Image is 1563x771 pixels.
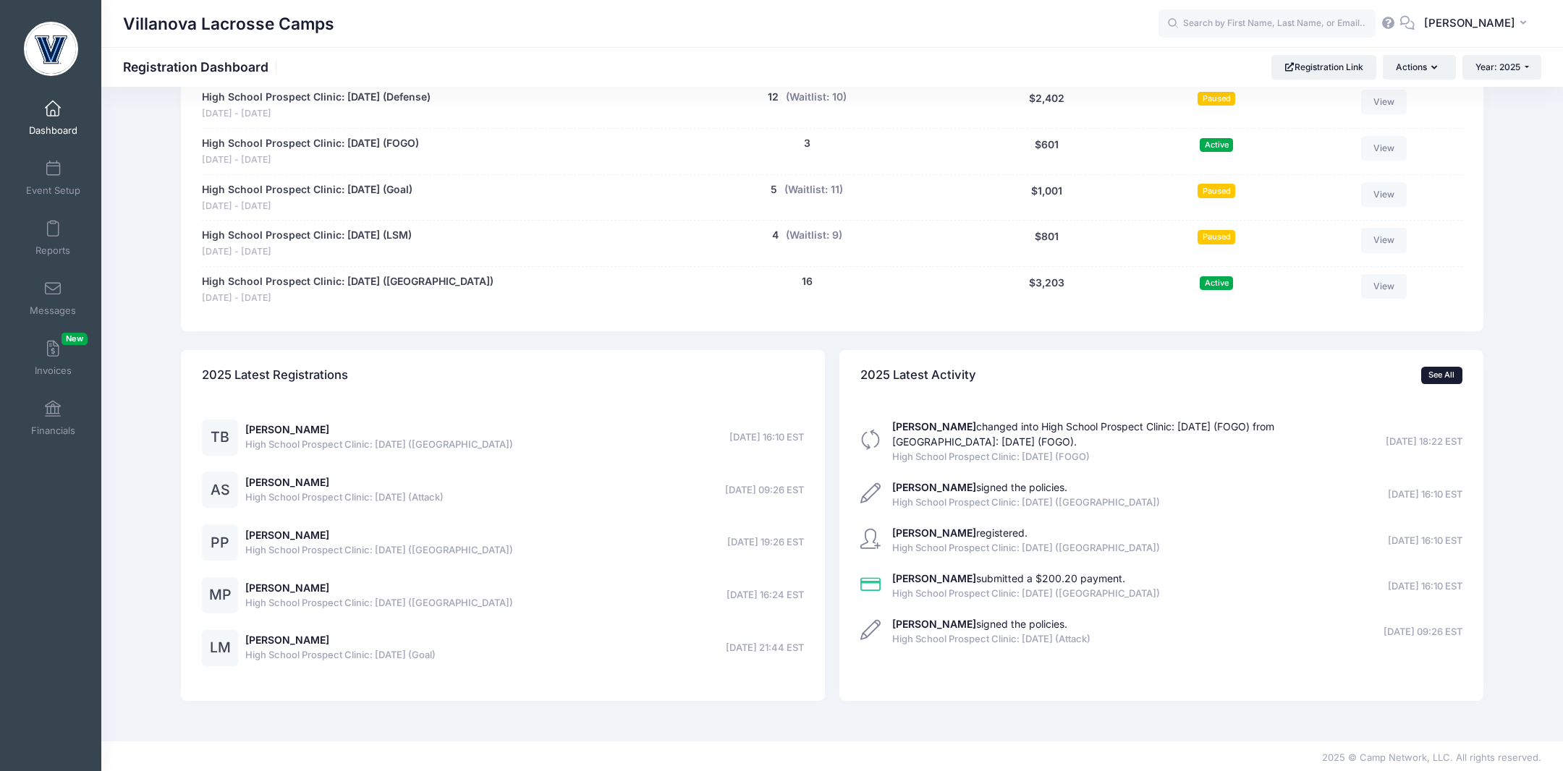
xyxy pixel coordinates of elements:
span: Dashboard [29,124,77,137]
button: Actions [1383,55,1455,80]
span: High School Prospect Clinic: [DATE] (Attack) [892,632,1090,647]
a: View [1361,228,1407,252]
a: Event Setup [19,153,88,203]
span: High School Prospect Clinic: [DATE] ([GEOGRAPHIC_DATA]) [892,541,1160,555]
a: See All [1421,367,1462,384]
a: View [1361,136,1407,161]
span: Invoices [35,365,72,377]
span: 2025 © Camp Network, LLC. All rights reserved. [1322,751,1541,763]
span: Active [1200,138,1233,152]
span: High School Prospect Clinic: [DATE] (FOGO) [892,450,1381,464]
span: Reports [35,244,70,257]
a: [PERSON_NAME] [245,634,329,646]
a: [PERSON_NAME]signed the policies. [892,481,1067,493]
button: 16 [802,274,813,289]
button: 5 [771,182,777,197]
span: [DATE] 18:22 EST [1386,435,1462,449]
strong: [PERSON_NAME] [892,618,976,630]
div: $601 [958,136,1135,167]
span: High School Prospect Clinic: [DATE] (Attack) [245,490,444,505]
a: [PERSON_NAME]submitted a $200.20 payment. [892,572,1125,584]
div: PP [202,524,238,561]
span: Year: 2025 [1475,61,1520,72]
h4: 2025 Latest Activity [860,354,976,396]
a: High School Prospect Clinic: [DATE] (LSM) [202,228,412,243]
span: [DATE] 16:10 EST [1388,579,1462,594]
strong: [PERSON_NAME] [892,527,976,539]
a: InvoicesNew [19,333,88,383]
span: [DATE] - [DATE] [202,107,431,121]
span: High School Prospect Clinic: [DATE] ([GEOGRAPHIC_DATA]) [892,587,1160,601]
button: 4 [772,228,779,243]
h4: 2025 Latest Registrations [202,354,348,396]
span: New [62,333,88,345]
button: [PERSON_NAME] [1415,7,1541,41]
a: Registration Link [1271,55,1376,80]
a: [PERSON_NAME] [245,423,329,435]
span: High School Prospect Clinic: [DATE] ([GEOGRAPHIC_DATA]) [245,543,513,558]
a: MP [202,589,238,602]
a: View [1361,90,1407,114]
a: View [1361,274,1407,299]
span: [PERSON_NAME] [1424,15,1515,31]
a: High School Prospect Clinic: [DATE] (Goal) [202,182,412,197]
div: $2,402 [958,90,1135,121]
a: [PERSON_NAME]signed the policies. [892,618,1067,630]
div: $1,001 [958,182,1135,213]
span: [DATE] 21:44 EST [726,641,804,655]
a: High School Prospect Clinic: [DATE] ([GEOGRAPHIC_DATA]) [202,274,494,289]
a: [PERSON_NAME]registered. [892,527,1028,539]
strong: [PERSON_NAME] [892,481,976,493]
button: 3 [804,136,810,151]
button: (Waitlist: 9) [786,228,842,243]
a: High School Prospect Clinic: [DATE] (FOGO) [202,136,419,151]
span: High School Prospect Clinic: [DATE] ([GEOGRAPHIC_DATA]) [245,438,513,452]
span: Paused [1198,230,1235,244]
span: [DATE] 16:24 EST [727,588,804,602]
strong: [PERSON_NAME] [892,572,976,584]
span: High School Prospect Clinic: [DATE] ([GEOGRAPHIC_DATA]) [245,596,513,610]
span: [DATE] - [DATE] [202,200,412,213]
a: AS [202,485,238,497]
span: [DATE] 16:10 EST [729,430,804,445]
div: $801 [958,228,1135,259]
span: Event Setup [26,184,80,197]
span: High School Prospect Clinic: [DATE] (Goal) [245,648,436,663]
input: Search by First Name, Last Name, or Email... [1159,9,1376,38]
h1: Registration Dashboard [123,59,281,74]
span: [DATE] 16:10 EST [1388,534,1462,548]
a: Reports [19,213,88,263]
a: [PERSON_NAME] [245,529,329,541]
a: [PERSON_NAME]changed into High School Prospect Clinic: [DATE] (FOGO) from [GEOGRAPHIC_DATA]: [DAT... [892,420,1274,448]
a: LM [202,642,238,655]
span: [DATE] 16:10 EST [1388,487,1462,502]
button: Year: 2025 [1462,55,1541,80]
span: [DATE] - [DATE] [202,291,494,305]
span: [DATE] 09:26 EST [1384,625,1462,639]
div: $3,203 [958,274,1135,305]
span: Paused [1198,184,1235,197]
span: Messages [30,304,76,317]
button: (Waitlist: 11) [784,182,843,197]
a: PP [202,537,238,550]
a: Messages [19,273,88,323]
div: MP [202,577,238,613]
a: TB [202,432,238,444]
a: View [1361,182,1407,207]
button: (Waitlist: 10) [786,90,847,105]
img: Villanova Lacrosse Camps [24,22,78,76]
div: LM [202,630,238,666]
a: Financials [19,393,88,443]
button: 12 [768,90,779,105]
a: [PERSON_NAME] [245,476,329,488]
span: [DATE] 19:26 EST [727,535,804,550]
span: Paused [1198,92,1235,106]
span: [DATE] - [DATE] [202,153,419,167]
span: [DATE] - [DATE] [202,245,412,259]
strong: [PERSON_NAME] [892,420,976,433]
a: High School Prospect Clinic: [DATE] (Defense) [202,90,431,105]
span: Active [1200,276,1233,290]
span: [DATE] 09:26 EST [725,483,804,498]
span: High School Prospect Clinic: [DATE] ([GEOGRAPHIC_DATA]) [892,495,1160,510]
a: [PERSON_NAME] [245,582,329,594]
